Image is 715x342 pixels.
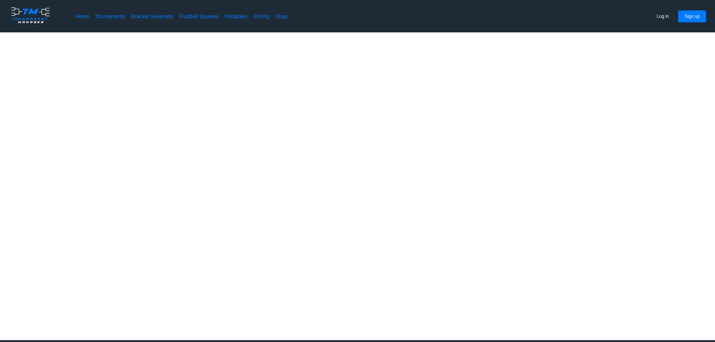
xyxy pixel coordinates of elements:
a: Tournaments [95,13,125,20]
a: Bracket Generator [131,13,174,20]
button: Sign up [678,10,706,22]
a: Shop [275,13,287,20]
a: Home [76,13,89,20]
button: Log in [651,10,676,22]
img: logo.ffa97a18e3bf2c7d.png [9,6,52,25]
a: Printables [225,13,248,20]
a: Pricing [254,13,269,20]
a: Football Squares [179,13,219,20]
